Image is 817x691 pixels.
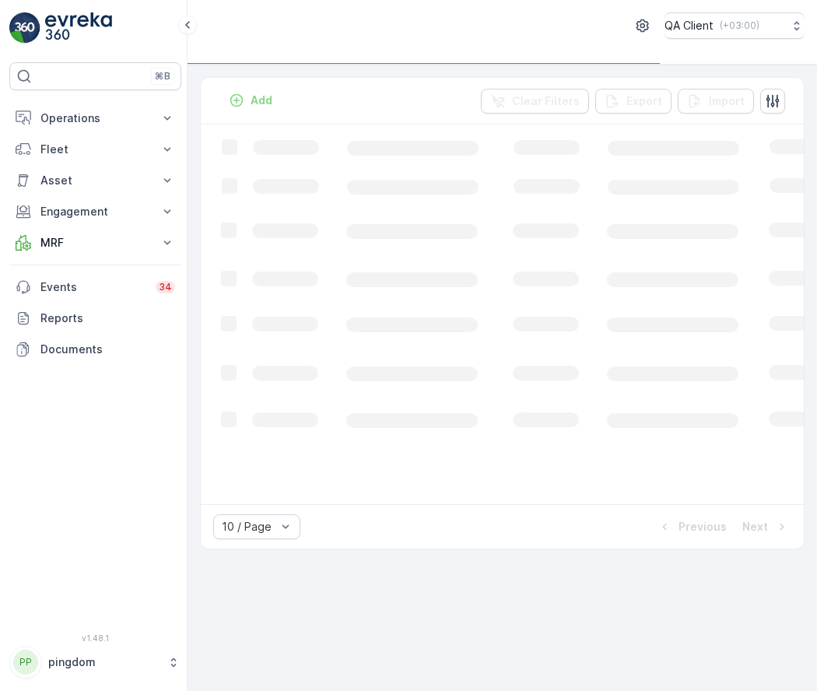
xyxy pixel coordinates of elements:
p: Next [742,519,768,535]
a: Documents [9,334,181,365]
button: Operations [9,103,181,134]
p: Documents [40,342,175,357]
p: 34 [159,281,172,293]
button: PPpingdom [9,646,181,679]
button: Engagement [9,196,181,227]
p: ⌘B [155,70,170,82]
p: QA Client [664,18,714,33]
button: Export [595,89,671,114]
p: Export [626,93,662,109]
button: Add [223,91,279,110]
button: Asset [9,165,181,196]
p: Previous [678,519,727,535]
span: v 1.48.1 [9,633,181,643]
p: Asset [40,173,150,188]
button: MRF [9,227,181,258]
p: Import [709,93,745,109]
img: logo_light-DOdMpM7g.png [45,12,112,44]
p: Clear Filters [512,93,580,109]
p: pingdom [48,654,160,670]
img: logo [9,12,40,44]
p: MRF [40,235,150,251]
button: Fleet [9,134,181,165]
p: Events [40,279,146,295]
p: Fleet [40,142,150,157]
a: Events34 [9,272,181,303]
p: Add [251,93,272,108]
button: Import [678,89,754,114]
p: Engagement [40,204,150,219]
button: Clear Filters [481,89,589,114]
p: Reports [40,310,175,326]
p: Operations [40,110,150,126]
button: Previous [655,517,728,536]
button: QA Client(+03:00) [664,12,805,39]
button: Next [741,517,791,536]
p: ( +03:00 ) [720,19,759,32]
a: Reports [9,303,181,334]
div: PP [13,650,38,675]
